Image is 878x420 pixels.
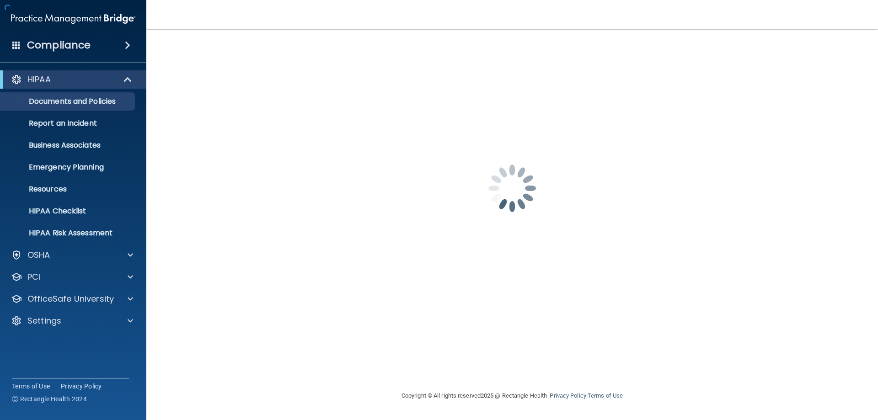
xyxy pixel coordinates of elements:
p: OSHA [27,250,50,261]
img: PMB logo [11,10,135,28]
p: Emergency Planning [6,163,131,172]
p: Settings [27,315,61,326]
a: OSHA [11,250,133,261]
h4: Compliance [27,39,91,52]
div: Copyright © All rights reserved 2025 @ Rectangle Health | | [345,381,679,410]
a: Privacy Policy [550,392,586,399]
a: Terms of Use [588,392,623,399]
p: Report an Incident [6,119,131,128]
span: Ⓒ Rectangle Health 2024 [12,394,87,404]
p: HIPAA Risk Assessment [6,229,131,238]
a: OfficeSafe University [11,293,133,304]
p: OfficeSafe University [27,293,114,304]
p: HIPAA [27,74,51,85]
p: PCI [27,271,40,282]
p: Documents and Policies [6,97,131,106]
p: HIPAA Checklist [6,207,131,216]
a: Privacy Policy [61,382,102,391]
a: Terms of Use [12,382,50,391]
img: spinner.e123f6fc.gif [466,143,558,234]
p: Business Associates [6,141,131,150]
p: Resources [6,185,131,194]
a: HIPAA [11,74,133,85]
a: Settings [11,315,133,326]
a: PCI [11,271,133,282]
